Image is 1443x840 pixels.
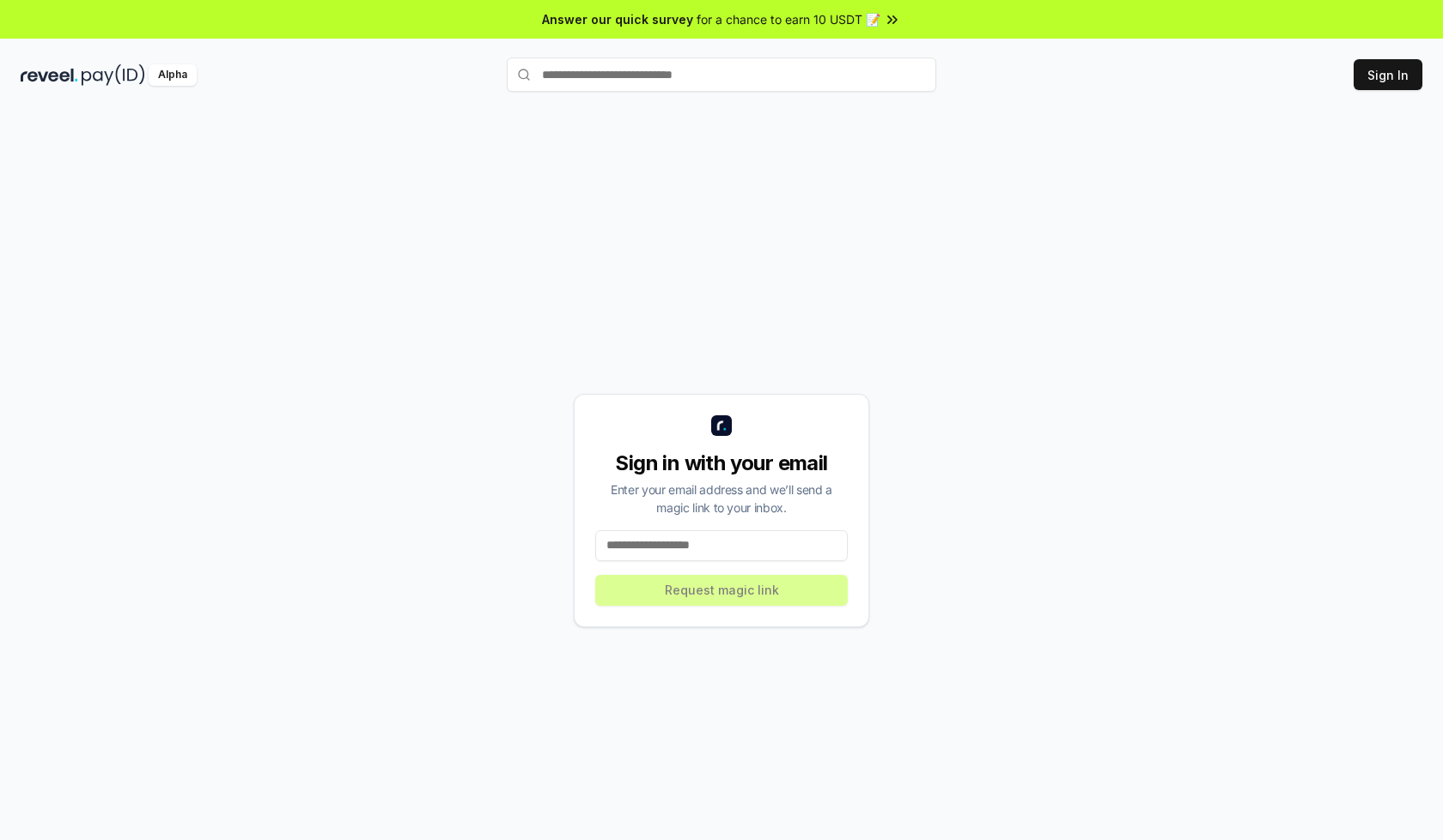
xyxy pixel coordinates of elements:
[697,10,880,28] span: for a chance to earn 10 USDT 📝
[595,450,848,477] div: Sign in with your email
[149,64,197,86] div: Alpha
[82,64,145,86] img: pay_id
[542,10,693,28] span: Answer our quick survey
[21,64,78,86] img: reveel_dark
[1354,59,1422,90] button: Sign In
[595,480,848,517] div: Enter your email address and we’ll send a magic link to your inbox.
[711,415,732,436] img: logo_small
